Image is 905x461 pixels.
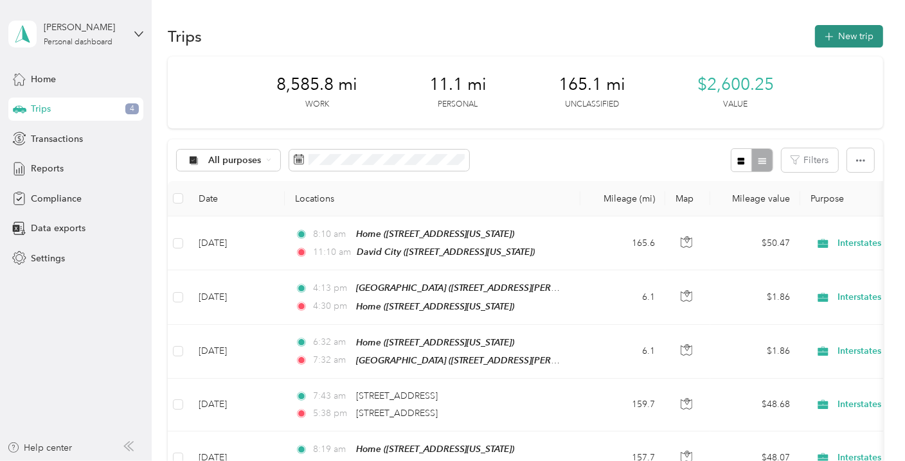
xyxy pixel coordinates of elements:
span: 11:10 am [313,245,351,259]
span: 165.1 mi [559,74,625,95]
th: Mileage value [710,181,800,216]
span: 6:32 am [313,335,350,349]
td: $1.86 [710,270,800,324]
span: 11.1 mi [429,74,487,95]
button: New trip [815,25,883,48]
p: Unclassified [565,99,619,110]
td: $1.86 [710,325,800,379]
th: Date [188,181,285,216]
span: 4 [125,103,139,115]
span: Trips [31,102,51,116]
span: [GEOGRAPHIC_DATA] ([STREET_ADDRESS][PERSON_NAME][US_STATE]) [356,355,652,366]
td: 159.7 [580,379,665,431]
span: [GEOGRAPHIC_DATA] ([STREET_ADDRESS][PERSON_NAME][US_STATE]) [356,283,652,293]
span: Reports [31,162,64,175]
span: 4:30 pm [313,299,350,313]
button: Filters [782,148,838,172]
span: Home ([STREET_ADDRESS][US_STATE]) [356,229,515,239]
span: Home ([STREET_ADDRESS][US_STATE]) [356,337,515,347]
span: David City ([STREET_ADDRESS][US_STATE]) [357,247,535,257]
th: Locations [285,181,580,216]
div: [PERSON_NAME] [44,21,124,34]
span: Home ([STREET_ADDRESS][US_STATE]) [356,444,515,454]
button: Help center [7,441,73,455]
span: $2,600.25 [697,74,774,95]
td: 6.1 [580,270,665,324]
p: Personal [438,99,478,110]
span: [STREET_ADDRESS] [356,390,438,401]
span: [STREET_ADDRESS] [356,408,438,419]
span: 7:43 am [313,389,350,403]
span: Transactions [31,132,83,146]
td: 6.1 [580,325,665,379]
th: Map [665,181,710,216]
iframe: Everlance-gr Chat Button Frame [833,389,905,461]
span: Data exports [31,222,85,235]
span: Home [31,73,56,86]
span: Settings [31,252,65,265]
span: 8,585.8 mi [276,74,357,95]
span: Home ([STREET_ADDRESS][US_STATE]) [356,301,515,311]
span: 8:10 am [313,227,350,241]
span: 7:32 am [313,353,350,367]
td: [DATE] [188,379,285,431]
div: Personal dashboard [44,39,112,46]
td: [DATE] [188,270,285,324]
td: $48.68 [710,379,800,431]
span: 4:13 pm [313,281,350,295]
p: Work [305,99,329,110]
th: Mileage (mi) [580,181,665,216]
span: Compliance [31,192,82,205]
td: [DATE] [188,325,285,379]
td: $50.47 [710,216,800,270]
span: All purposes [208,156,262,165]
p: Value [724,99,748,110]
h1: Trips [168,30,202,43]
span: 8:19 am [313,442,350,457]
td: [DATE] [188,216,285,270]
span: 5:38 pm [313,406,350,421]
td: 165.6 [580,216,665,270]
